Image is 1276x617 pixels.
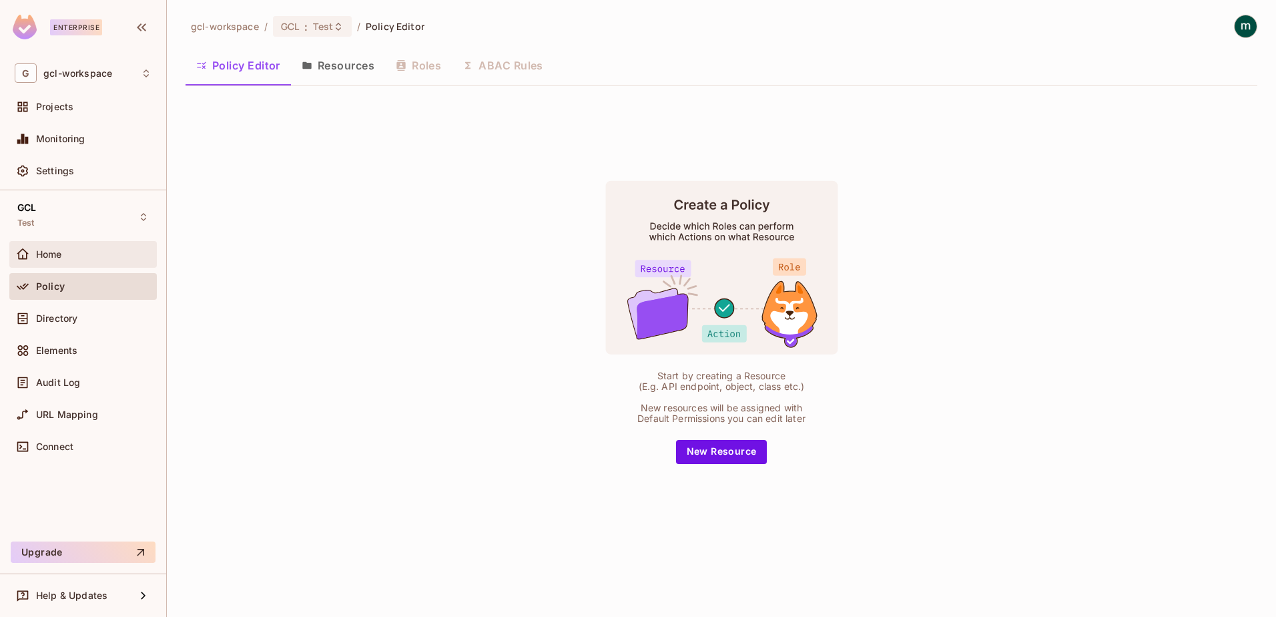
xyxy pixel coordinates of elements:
[676,440,767,464] button: New Resource
[15,63,37,83] span: G
[43,68,112,79] span: Workspace: gcl-workspace
[17,218,35,228] span: Test
[357,20,360,33] li: /
[36,134,85,144] span: Monitoring
[50,19,102,35] div: Enterprise
[36,281,65,292] span: Policy
[313,20,333,33] span: Test
[13,15,37,39] img: SReyMgAAAABJRU5ErkJggg==
[11,542,155,563] button: Upgrade
[36,590,107,601] span: Help & Updates
[304,21,308,32] span: :
[291,49,385,82] button: Resources
[36,313,77,324] span: Directory
[36,166,74,176] span: Settings
[631,371,812,392] div: Start by creating a Resource (E.g. API endpoint, object, class etc.)
[17,202,36,213] span: GCL
[36,409,98,420] span: URL Mapping
[36,249,62,260] span: Home
[36,101,73,112] span: Projects
[631,403,812,424] div: New resources will be assigned with Default Permissions you can edit later
[191,20,259,33] span: the active workspace
[36,377,80,388] span: Audit Log
[186,49,291,82] button: Policy Editor
[264,20,268,33] li: /
[36,441,73,452] span: Connect
[281,20,299,33] span: GCL
[36,345,77,356] span: Elements
[1235,15,1257,37] img: mathieu h
[366,20,424,33] span: Policy Editor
